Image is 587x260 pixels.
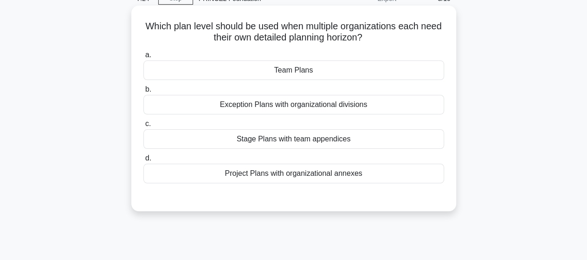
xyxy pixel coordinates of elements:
div: Project Plans with organizational annexes [143,164,444,183]
span: d. [145,154,151,162]
div: Team Plans [143,60,444,80]
span: a. [145,51,151,59]
h5: Which plan level should be used when multiple organizations each need their own detailed planning... [142,20,445,44]
span: b. [145,85,151,93]
span: c. [145,120,151,127]
div: Exception Plans with organizational divisions [143,95,444,114]
div: Stage Plans with team appendices [143,129,444,149]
